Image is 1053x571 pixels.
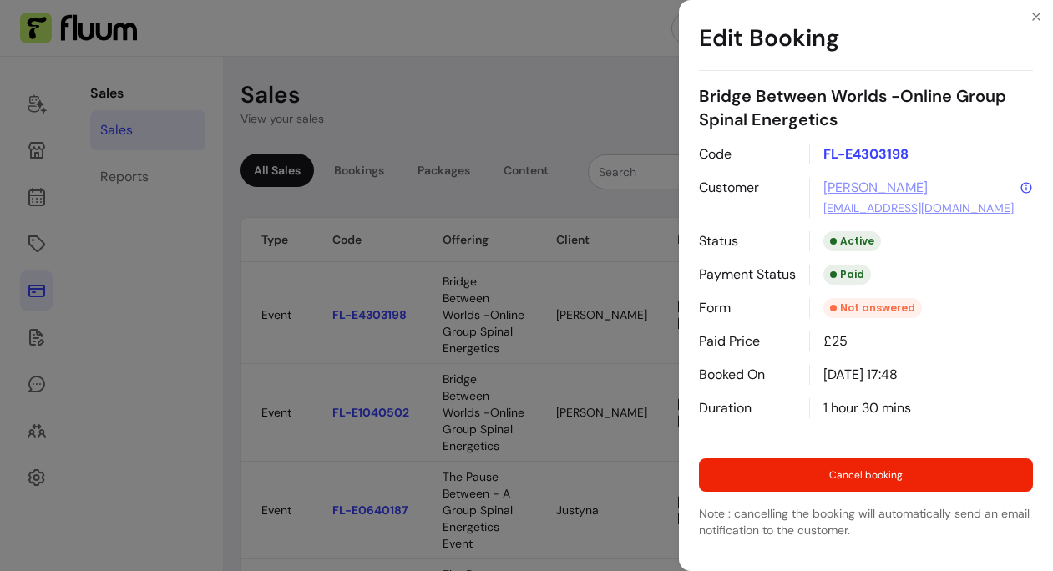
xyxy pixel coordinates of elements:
[699,365,796,385] p: Booked On
[823,298,922,318] div: Not answered
[809,365,1033,385] div: [DATE] 17:48
[823,178,928,198] a: [PERSON_NAME]
[699,231,796,251] p: Status
[809,331,1033,351] div: £25
[823,265,871,285] div: Paid
[809,144,1033,164] p: FL-E4303198
[699,398,796,418] p: Duration
[1023,3,1050,30] button: Close
[699,178,796,218] p: Customer
[699,84,1033,131] p: Bridge Between Worlds -Online Group Spinal Energetics
[699,144,796,164] p: Code
[699,7,1033,71] h1: Edit Booking
[809,398,1033,418] div: 1 hour 30 mins
[699,505,1033,538] p: Note : cancelling the booking will automatically send an email notification to the customer.
[699,298,796,318] p: Form
[699,458,1033,492] button: Cancel booking
[823,231,881,251] div: Active
[823,200,1014,216] a: [EMAIL_ADDRESS][DOMAIN_NAME]
[699,265,796,285] p: Payment Status
[699,331,796,351] p: Paid Price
